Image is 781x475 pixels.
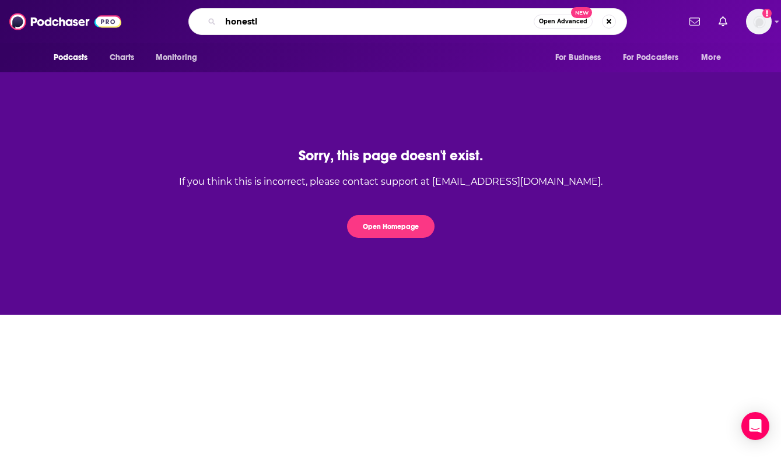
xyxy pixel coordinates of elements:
button: Open Homepage [347,215,435,238]
span: More [701,50,721,66]
div: Open Intercom Messenger [741,412,769,440]
div: Sorry, this page doesn't exist. [179,147,603,164]
svg: Add a profile image [762,9,772,18]
span: Logged in as aetherfluxcomms [746,9,772,34]
button: open menu [148,47,212,69]
span: For Podcasters [623,50,679,66]
span: Charts [110,50,135,66]
div: Search podcasts, credits, & more... [188,8,627,35]
span: New [571,7,592,18]
button: Show profile menu [746,9,772,34]
button: open menu [547,47,616,69]
img: User Profile [746,9,772,34]
span: For Business [555,50,601,66]
a: Charts [102,47,142,69]
button: Open AdvancedNew [534,15,593,29]
button: open menu [693,47,736,69]
a: Show notifications dropdown [685,12,705,31]
a: Show notifications dropdown [714,12,732,31]
span: Podcasts [54,50,88,66]
input: Search podcasts, credits, & more... [220,12,534,31]
button: open menu [615,47,696,69]
button: open menu [45,47,103,69]
img: Podchaser - Follow, Share and Rate Podcasts [9,10,121,33]
div: If you think this is incorrect, please contact support at [EMAIL_ADDRESS][DOMAIN_NAME]. [179,176,603,187]
span: Open Advanced [539,19,587,24]
span: Monitoring [156,50,197,66]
